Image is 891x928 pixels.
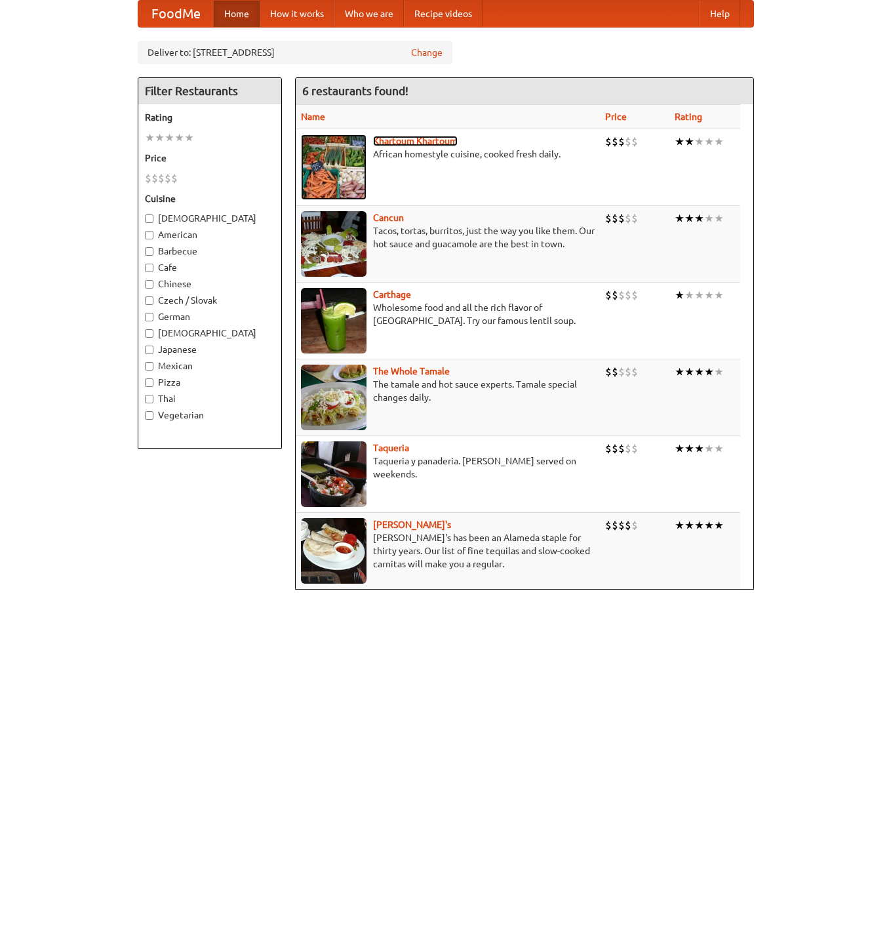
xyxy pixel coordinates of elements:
[138,41,452,64] div: Deliver to: [STREET_ADDRESS]
[145,376,275,389] label: Pizza
[684,134,694,149] li: ★
[605,134,612,149] li: $
[165,171,171,186] li: $
[145,329,153,338] input: [DEMOGRAPHIC_DATA]
[158,171,165,186] li: $
[302,85,408,97] ng-pluralize: 6 restaurants found!
[675,211,684,226] li: ★
[411,46,443,59] a: Change
[675,518,684,533] li: ★
[694,288,704,302] li: ★
[684,365,694,379] li: ★
[301,148,595,161] p: African homestyle cuisine, cooked fresh daily.
[334,1,404,27] a: Who we are
[694,441,704,456] li: ★
[373,289,411,300] a: Carthage
[145,280,153,289] input: Chinese
[631,211,638,226] li: $
[260,1,334,27] a: How it works
[714,211,724,226] li: ★
[145,192,275,205] h5: Cuisine
[714,288,724,302] li: ★
[618,441,625,456] li: $
[625,441,631,456] li: $
[625,288,631,302] li: $
[605,365,612,379] li: $
[714,134,724,149] li: ★
[675,288,684,302] li: ★
[684,288,694,302] li: ★
[612,211,618,226] li: $
[373,136,458,146] a: Khartoum Khartoum
[684,441,694,456] li: ★
[145,212,275,225] label: [DEMOGRAPHIC_DATA]
[145,327,275,340] label: [DEMOGRAPHIC_DATA]
[145,395,153,403] input: Thai
[145,409,275,422] label: Vegetarian
[704,518,714,533] li: ★
[145,359,275,373] label: Mexican
[301,211,366,277] img: cancun.jpg
[145,264,153,272] input: Cafe
[145,411,153,420] input: Vegetarian
[618,211,625,226] li: $
[184,131,194,145] li: ★
[714,518,724,533] li: ★
[675,134,684,149] li: ★
[605,288,612,302] li: $
[704,441,714,456] li: ★
[145,343,275,356] label: Japanese
[714,441,724,456] li: ★
[373,366,450,376] b: The Whole Tamale
[145,277,275,291] label: Chinese
[145,296,153,305] input: Czech / Slovak
[145,151,275,165] h5: Price
[165,131,174,145] li: ★
[301,518,366,584] img: pedros.jpg
[631,441,638,456] li: $
[145,214,153,223] input: [DEMOGRAPHIC_DATA]
[618,134,625,149] li: $
[625,211,631,226] li: $
[612,134,618,149] li: $
[694,134,704,149] li: ★
[145,131,155,145] li: ★
[704,134,714,149] li: ★
[138,1,214,27] a: FoodMe
[145,247,153,256] input: Barbecue
[625,518,631,533] li: $
[145,111,275,124] h5: Rating
[145,310,275,323] label: German
[694,518,704,533] li: ★
[145,294,275,307] label: Czech / Slovak
[301,134,366,200] img: khartoum.jpg
[618,365,625,379] li: $
[694,211,704,226] li: ★
[301,454,595,481] p: Taqueria y panaderia. [PERSON_NAME] served on weekends.
[373,212,404,223] a: Cancun
[631,365,638,379] li: $
[301,224,595,251] p: Tacos, tortas, burritos, just the way you like them. Our hot sauce and guacamole are the best in ...
[151,171,158,186] li: $
[301,301,595,327] p: Wholesome food and all the rich flavor of [GEOGRAPHIC_DATA]. Try our famous lentil soup.
[704,365,714,379] li: ★
[605,111,627,122] a: Price
[145,245,275,258] label: Barbecue
[625,365,631,379] li: $
[373,443,409,453] a: Taqueria
[373,519,451,530] b: [PERSON_NAME]'s
[618,288,625,302] li: $
[214,1,260,27] a: Home
[145,313,153,321] input: German
[301,378,595,404] p: The tamale and hot sauce experts. Tamale special changes daily.
[301,111,325,122] a: Name
[625,134,631,149] li: $
[174,131,184,145] li: ★
[605,211,612,226] li: $
[138,78,281,104] h4: Filter Restaurants
[675,111,702,122] a: Rating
